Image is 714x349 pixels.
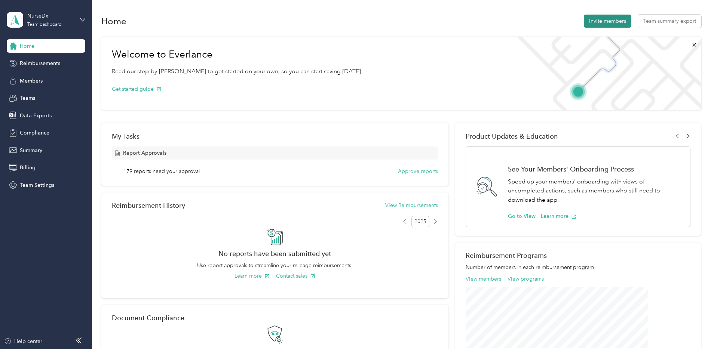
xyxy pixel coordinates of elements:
[541,212,576,220] button: Learn more
[27,12,74,20] div: NurseDx
[123,149,166,157] span: Report Approvals
[123,167,200,175] span: 179 reports need your approval
[276,272,315,280] button: Contact sales
[20,59,60,67] span: Reimbursements
[20,112,52,120] span: Data Exports
[4,337,42,345] button: Help center
[672,307,714,349] iframe: Everlance-gr Chat Button Frame
[466,263,691,271] p: Number of members in each reimbursement program.
[112,201,185,209] h2: Reimbursement History
[466,251,691,259] h2: Reimbursement Programs
[20,42,34,50] span: Home
[411,216,429,227] span: 2025
[466,132,558,140] span: Product Updates & Education
[398,167,438,175] button: Approve reports
[20,129,49,137] span: Compliance
[509,37,701,110] img: Welcome to everlance
[112,314,184,322] h2: Document Compliance
[385,201,438,209] button: View Reimbursements
[101,17,126,25] h1: Home
[20,77,43,85] span: Members
[508,177,683,205] p: Speed up your members' onboarding with views of uncompleted actions, such as members who still ne...
[508,212,536,220] button: Go to View
[584,15,631,28] button: Invite members
[112,49,362,61] h1: Welcome to Everlance
[235,272,270,280] button: Learn more
[112,132,438,140] div: My Tasks
[27,22,62,27] div: Team dashboard
[20,94,35,102] span: Teams
[112,85,162,93] button: Get started guide
[508,275,544,283] button: View programs
[20,146,42,154] span: Summary
[112,67,362,76] p: Read our step-by-[PERSON_NAME] to get started on your own, so you can start saving [DATE].
[112,262,438,269] p: Use report approvals to streamline your mileage reimbursements.
[20,181,54,189] span: Team Settings
[638,15,701,28] button: Team summary export
[112,250,438,257] h2: No reports have been submitted yet
[466,275,501,283] button: View members
[508,165,683,173] h1: See Your Members' Onboarding Process
[20,164,36,172] span: Billing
